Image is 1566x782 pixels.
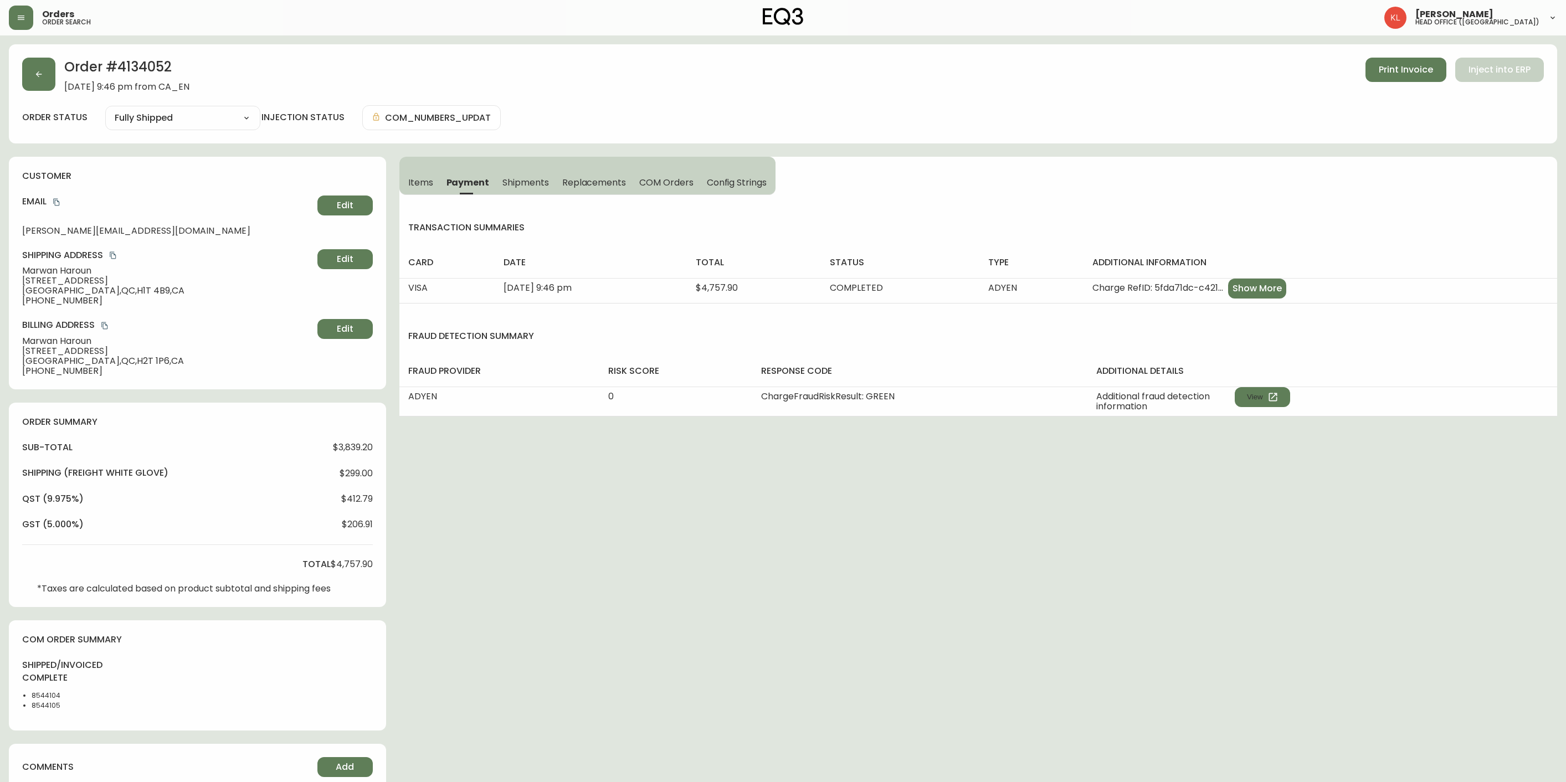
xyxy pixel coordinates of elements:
[22,336,313,346] span: Marwan Haroun
[1228,279,1286,299] button: Show More
[107,250,119,261] button: copy
[32,691,81,701] li: 8544104
[302,558,331,570] h4: total
[707,177,767,188] span: Config Strings
[1365,58,1446,82] button: Print Invoice
[830,281,883,294] span: COMPLETED
[22,276,313,286] span: [STREET_ADDRESS]
[22,266,313,276] span: Marwan Haroun
[333,443,373,452] span: $3,839.20
[331,559,373,569] span: $4,757.90
[504,256,678,269] h4: date
[32,701,81,711] li: 8544105
[22,659,81,684] h4: shipped/invoiced complete
[1415,10,1493,19] span: [PERSON_NAME]
[562,177,626,188] span: Replacements
[22,518,84,531] h4: gst (5.000%)
[22,195,313,208] h4: Email
[317,249,373,269] button: Edit
[22,493,84,505] h4: qst (9.975%)
[22,441,73,454] h4: sub-total
[340,469,373,479] span: $299.00
[337,253,353,265] span: Edit
[1092,256,1548,269] h4: additional information
[42,19,91,25] h5: order search
[22,226,313,236] span: [PERSON_NAME][EMAIL_ADDRESS][DOMAIN_NAME]
[399,222,1557,234] h4: transaction summaries
[830,256,971,269] h4: status
[317,757,373,777] button: Add
[763,8,804,25] img: logo
[22,296,313,306] span: [PHONE_NUMBER]
[22,111,88,124] label: order status
[22,634,373,646] h4: com order summary
[761,365,1079,377] h4: response code
[22,286,313,296] span: [GEOGRAPHIC_DATA] , QC , H1T 4B9 , CA
[408,177,433,188] span: Items
[446,177,490,188] span: Payment
[1379,64,1433,76] span: Print Invoice
[42,10,74,19] span: Orders
[1096,392,1235,411] span: Additional fraud detection information
[639,177,694,188] span: COM Orders
[408,365,591,377] h4: fraud provider
[608,365,743,377] h4: risk score
[342,519,373,529] span: $206.91
[22,319,313,331] h4: Billing Address
[504,281,572,294] span: [DATE] 9:46 pm
[337,199,353,212] span: Edit
[408,390,437,403] span: ADYEN
[341,494,373,504] span: $412.79
[1415,19,1539,25] h5: head office ([GEOGRAPHIC_DATA])
[1235,387,1290,407] button: View
[37,584,331,594] p: *Taxes are calculated based on product subtotal and shipping fees
[22,416,373,428] h4: order summary
[64,58,189,82] h2: Order # 4134052
[608,390,614,403] span: 0
[1092,283,1224,293] span: Charge RefID: 5fda71dc-c421-45c5-9d9f-2e3dbc2b53ac
[502,177,549,188] span: Shipments
[988,281,1017,294] span: ADYEN
[988,256,1075,269] h4: type
[761,390,895,403] span: ChargeFraudRiskResult: GREEN
[22,366,313,376] span: [PHONE_NUMBER]
[399,330,1557,342] h4: fraud detection summary
[337,323,353,335] span: Edit
[696,281,738,294] span: $4,757.90
[408,256,486,269] h4: card
[22,346,313,356] span: [STREET_ADDRESS]
[99,320,110,331] button: copy
[317,195,373,215] button: Edit
[22,249,313,261] h4: Shipping Address
[336,761,354,773] span: Add
[22,356,313,366] span: [GEOGRAPHIC_DATA] , QC , H2T 1P6 , CA
[696,256,812,269] h4: total
[64,82,189,92] span: [DATE] 9:46 pm from CA_EN
[408,281,428,294] span: VISA
[1233,282,1282,295] span: Show More
[1096,365,1548,377] h4: additional details
[22,467,168,479] h4: Shipping ( Freight White Glove )
[22,761,74,773] h4: comments
[51,197,62,208] button: copy
[1384,7,1406,29] img: 2c0c8aa7421344cf0398c7f872b772b5
[22,170,373,182] h4: customer
[317,319,373,339] button: Edit
[261,111,345,124] h4: injection status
